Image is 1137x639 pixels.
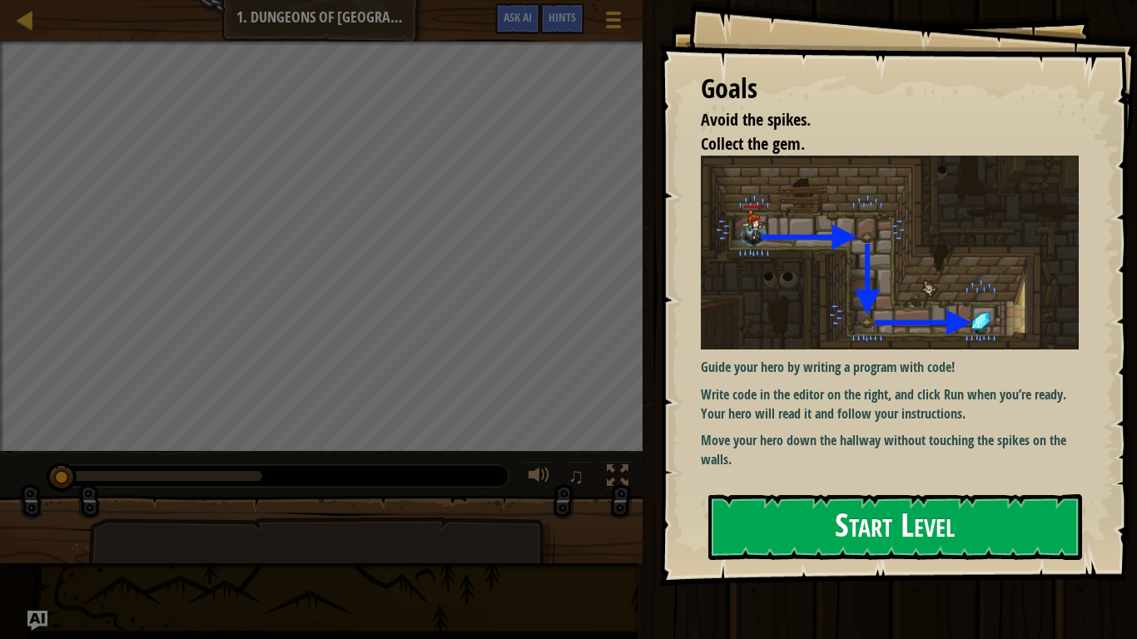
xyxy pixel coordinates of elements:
[680,108,1075,132] li: Avoid the spikes.
[27,611,47,631] button: Ask AI
[708,494,1082,560] button: Start Level
[680,132,1075,156] li: Collect the gem.
[504,9,532,25] span: Ask AI
[564,461,593,495] button: ♫
[701,132,805,155] span: Collect the gem.
[568,463,584,488] span: ♫
[549,9,576,25] span: Hints
[701,385,1079,424] p: Write code in the editor on the right, and click Run when you’re ready. Your hero will read it an...
[593,3,634,42] button: Show game menu
[523,461,556,495] button: Adjust volume
[495,3,540,34] button: Ask AI
[701,70,1079,108] div: Goals
[701,108,811,131] span: Avoid the spikes.
[701,431,1079,469] p: Move your hero down the hallway without touching the spikes on the walls.
[601,461,634,495] button: Toggle fullscreen
[701,156,1079,349] img: Dungeons of kithgard
[701,358,1079,377] p: Guide your hero by writing a program with code!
